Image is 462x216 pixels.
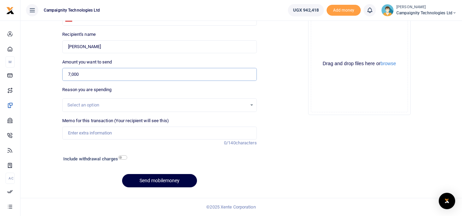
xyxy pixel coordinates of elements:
img: profile-user [381,4,394,16]
a: Add money [327,7,361,12]
a: UGX 942,418 [288,4,324,16]
a: logo-small logo-large logo-large [6,8,14,13]
input: UGX [62,68,256,81]
a: profile-user [PERSON_NAME] Campaignity Technologies Ltd [381,4,457,16]
label: Amount you want to send [62,59,112,66]
div: Select an option [67,102,247,109]
button: browse [381,61,396,66]
span: UGX 942,418 [293,7,319,14]
span: characters [236,140,257,145]
span: Campaignity Technologies Ltd [396,10,457,16]
input: MTN & Airtel numbers are validated [62,40,256,53]
div: Drag and drop files here or [311,60,408,67]
small: [PERSON_NAME] [396,4,457,10]
button: Send mobilemoney [122,174,197,187]
label: Reason you are spending [62,86,111,93]
label: Recipient's name [62,31,96,38]
li: M [5,56,15,68]
li: Wallet ballance [285,4,327,16]
li: Toup your wallet [327,5,361,16]
label: Memo for this transaction (Your recipient will see this) [62,117,169,124]
div: Open Intercom Messenger [439,193,455,209]
div: File Uploader [308,13,411,115]
input: Enter extra information [62,127,256,140]
li: Ac [5,173,15,184]
span: Campaignity Technologies Ltd [41,7,103,13]
span: Add money [327,5,361,16]
span: 0/140 [224,140,236,145]
img: logo-small [6,6,14,15]
h6: Include withdrawal charges [63,156,124,162]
